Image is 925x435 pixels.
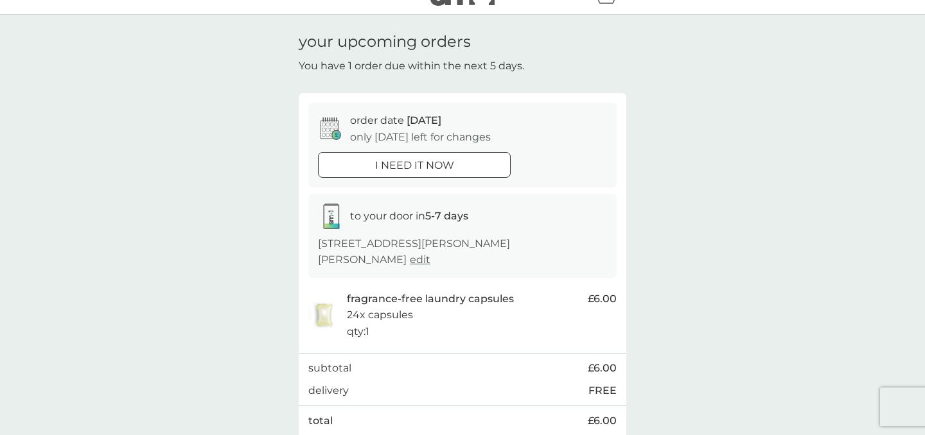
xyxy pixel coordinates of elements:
p: [STREET_ADDRESS][PERSON_NAME][PERSON_NAME] [318,235,607,268]
strong: 5-7 days [425,210,468,222]
span: to your door in [350,210,468,222]
span: £6.00 [588,360,617,377]
p: fragrance-free laundry capsules [347,291,514,307]
p: order date [350,112,441,129]
span: £6.00 [588,291,617,307]
p: subtotal [308,360,351,377]
span: [DATE] [407,114,441,126]
p: delivery [308,382,349,399]
p: i need it now [375,157,454,174]
h1: your upcoming orders [299,33,471,51]
button: i need it now [318,152,511,178]
p: qty : 1 [347,323,369,340]
p: only [DATE] left for changes [350,129,491,146]
a: edit [410,253,430,266]
p: FREE [588,382,617,399]
p: 24x capsules [347,307,413,323]
p: You have 1 order due within the next 5 days. [299,58,524,74]
p: total [308,413,333,429]
span: £6.00 [588,413,617,429]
